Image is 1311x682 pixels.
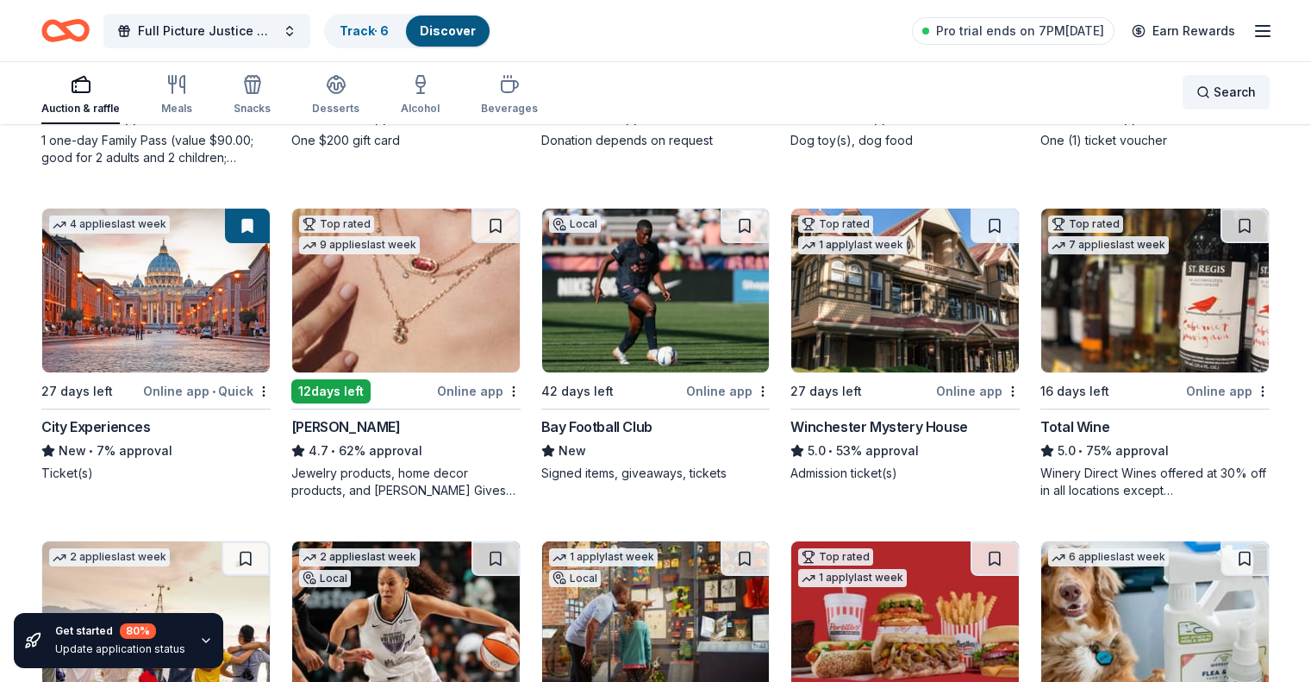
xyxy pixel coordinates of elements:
[559,441,586,461] span: New
[299,570,351,587] div: Local
[103,14,310,48] button: Full Picture Justice Gala
[549,216,601,233] div: Local
[1040,465,1270,499] div: Winery Direct Wines offered at 30% off in all locations except [GEOGRAPHIC_DATA], [GEOGRAPHIC_DAT...
[798,216,873,233] div: Top rated
[1040,132,1270,149] div: One (1) ticket voucher
[1079,444,1083,458] span: •
[291,416,401,437] div: [PERSON_NAME]
[292,209,520,372] img: Image for Kendra Scott
[541,381,614,402] div: 42 days left
[790,441,1020,461] div: 53% approval
[549,570,601,587] div: Local
[790,381,862,402] div: 27 days left
[420,23,476,38] a: Discover
[1079,111,1083,125] span: •
[686,380,770,402] div: Online app
[299,216,374,233] div: Top rated
[329,111,334,125] span: •
[299,236,420,254] div: 9 applies last week
[542,209,770,372] img: Image for Bay Football Club
[234,102,271,116] div: Snacks
[401,67,440,124] button: Alcohol
[1040,208,1270,499] a: Image for Total WineTop rated7 applieslast week16 days leftOnline appTotal Wine5.0•75% approvalWi...
[791,209,1019,372] img: Image for Winchester Mystery House
[89,444,93,458] span: •
[798,236,907,254] div: 1 apply last week
[161,67,192,124] button: Meals
[829,444,833,458] span: •
[912,17,1114,45] a: Pro trial ends on 7PM[DATE]
[549,548,658,566] div: 1 apply last week
[312,67,359,124] button: Desserts
[437,380,521,402] div: Online app
[1040,381,1109,402] div: 16 days left
[541,416,652,437] div: Bay Football Club
[1214,82,1256,103] span: Search
[1048,216,1123,233] div: Top rated
[936,21,1104,41] span: Pro trial ends on 7PM[DATE]
[41,416,151,437] div: City Experiences
[49,216,170,234] div: 4 applies last week
[798,548,873,566] div: Top rated
[541,208,771,482] a: Image for Bay Football ClubLocal42 days leftOnline appBay Football ClubNewSigned items, giveaways...
[1121,16,1245,47] a: Earn Rewards
[481,67,538,124] button: Beverages
[1186,380,1270,402] div: Online app
[291,132,521,149] div: One $200 gift card
[324,14,491,48] button: Track· 6Discover
[55,623,185,639] div: Get started
[291,379,371,404] div: 12 days left
[790,132,1020,149] div: Dog toy(s), dog food
[41,441,271,461] div: 7% approval
[41,381,113,402] div: 27 days left
[312,102,359,116] div: Desserts
[55,642,185,656] div: Update application status
[41,67,120,124] button: Auction & raffle
[309,441,328,461] span: 4.7
[41,10,90,51] a: Home
[481,102,538,116] div: Beverages
[1041,209,1269,372] img: Image for Total Wine
[829,111,833,125] span: •
[541,132,771,149] div: Donation depends on request
[790,416,967,437] div: Winchester Mystery House
[41,102,120,116] div: Auction & raffle
[401,102,440,116] div: Alcohol
[299,548,420,566] div: 2 applies last week
[59,441,86,461] span: New
[138,21,276,41] span: Full Picture Justice Gala
[936,380,1020,402] div: Online app
[41,465,271,482] div: Ticket(s)
[340,23,389,38] a: Track· 6
[143,380,271,402] div: Online app Quick
[790,208,1020,482] a: Image for Winchester Mystery HouseTop rated1 applylast week27 days leftOnline appWinchester Myste...
[1048,548,1169,566] div: 6 applies last week
[42,209,270,372] img: Image for City Experiences
[790,465,1020,482] div: Admission ticket(s)
[161,102,192,116] div: Meals
[581,111,585,125] span: •
[541,465,771,482] div: Signed items, giveaways, tickets
[234,67,271,124] button: Snacks
[808,441,826,461] span: 5.0
[41,208,271,482] a: Image for City Experiences4 applieslast week27 days leftOnline app•QuickCity ExperiencesNew•7% ap...
[41,132,271,166] div: 1 one-day Family Pass (value $90.00; good for 2 adults and 2 children; parking is included)
[1058,441,1076,461] span: 5.0
[79,111,84,125] span: •
[120,623,156,639] div: 80 %
[291,465,521,499] div: Jewelry products, home decor products, and [PERSON_NAME] Gives Back event in-store or online (or ...
[798,569,907,587] div: 1 apply last week
[1040,441,1270,461] div: 75% approval
[331,444,335,458] span: •
[1040,416,1109,437] div: Total Wine
[291,208,521,499] a: Image for Kendra ScottTop rated9 applieslast week12days leftOnline app[PERSON_NAME]4.7•62% approv...
[1183,75,1270,109] button: Search
[212,385,215,398] span: •
[49,548,170,566] div: 2 applies last week
[291,441,521,461] div: 62% approval
[1048,236,1169,254] div: 7 applies last week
